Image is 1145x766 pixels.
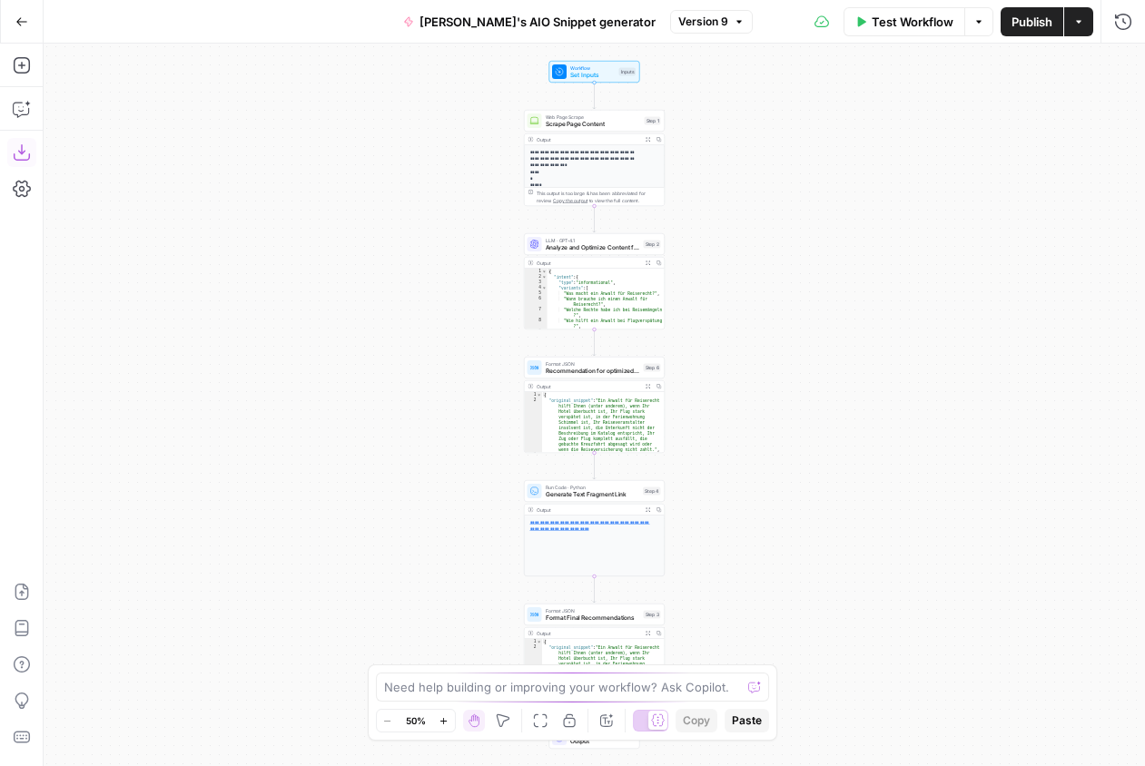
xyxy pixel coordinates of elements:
[644,364,661,372] div: Step 6
[546,490,640,499] span: Generate Text Fragment Link
[537,383,640,390] div: Output
[525,329,548,334] div: 9
[537,392,542,398] span: Toggle code folding, rows 1 through 4
[546,484,640,491] span: Run Code · Python
[570,64,616,72] span: Workflow
[537,506,640,514] div: Output
[1001,7,1063,36] button: Publish
[525,269,548,274] div: 1
[525,392,543,398] div: 1
[525,274,548,280] div: 2
[643,487,661,496] div: Step 4
[1012,13,1052,31] span: Publish
[683,712,710,729] span: Copy
[524,233,665,329] div: LLM · GPT-4.1Analyze and Optimize Content for AI OverviewStep 2Output{ "intent":{ "type":"informa...
[406,713,426,728] span: 50%
[546,614,640,623] span: Format Final Recommendations
[844,7,964,36] button: Test Workflow
[546,113,641,121] span: Web Page Scrape
[593,206,596,232] g: Edge from step_1 to step_2
[524,604,665,700] div: Format JSONFormat Final RecommendationsStep 3Output{ "original_snippet":"Ein Anwalt für Reiserech...
[392,7,666,36] button: [PERSON_NAME]'s AIO Snippet generator
[593,329,596,356] g: Edge from step_2 to step_6
[525,290,548,296] div: 5
[525,280,548,285] div: 3
[525,307,548,318] div: 7
[525,452,543,485] div: 3
[537,630,640,637] div: Output
[546,120,641,129] span: Scrape Page Content
[542,274,548,280] span: Toggle code folding, rows 2 through 11
[525,296,548,307] div: 6
[546,243,640,252] span: Analyze and Optimize Content for AI Overview
[593,576,596,603] g: Edge from step_4 to step_3
[570,737,632,746] span: Output
[546,367,640,376] span: Recommendation for optimized snippet
[676,709,717,732] button: Copy
[732,712,762,729] span: Paste
[546,360,640,368] span: Format JSON
[593,83,596,109] g: Edge from start to step_1
[537,260,640,267] div: Output
[872,13,953,31] span: Test Workflow
[537,639,542,644] span: Toggle code folding, rows 1 through 5
[537,190,661,204] div: This output is too large & has been abbreviated for review. to view the full content.
[525,285,548,290] div: 4
[725,709,769,732] button: Paste
[525,639,543,644] div: 1
[537,136,640,143] div: Output
[619,68,637,76] div: Inputs
[542,285,548,290] span: Toggle code folding, rows 4 through 10
[525,318,548,329] div: 8
[644,611,661,619] div: Step 3
[670,10,753,34] button: Version 9
[524,61,665,83] div: WorkflowSet InputsInputs
[570,71,616,80] span: Set Inputs
[525,644,543,699] div: 2
[546,607,640,614] span: Format JSON
[644,241,661,249] div: Step 2
[420,13,656,31] span: [PERSON_NAME]'s AIO Snippet generator
[542,269,548,274] span: Toggle code folding, rows 1 through 222
[524,357,665,453] div: Format JSONRecommendation for optimized snippetStep 6Output{ "original_snippet":"Ein Anwalt für R...
[553,198,587,203] span: Copy the output
[525,398,543,452] div: 2
[546,237,640,244] span: LLM · GPT-4.1
[645,117,661,125] div: Step 1
[678,14,728,30] span: Version 9
[593,453,596,479] g: Edge from step_6 to step_4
